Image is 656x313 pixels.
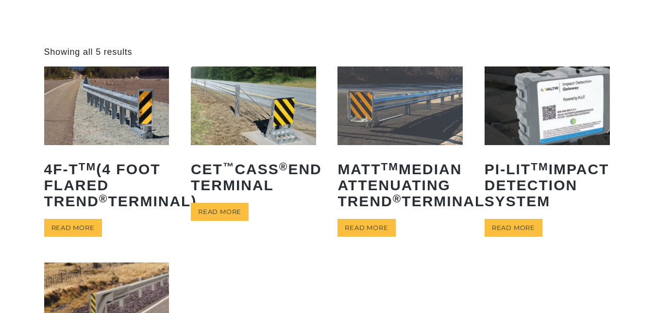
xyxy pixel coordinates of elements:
a: Read more about “MATTTM Median Attenuating TREND® Terminal” [337,219,395,237]
h2: MATT Median Attenuating TREND Terminal [337,154,463,216]
h2: 4F-T (4 Foot Flared TREND Terminal) [44,154,169,216]
a: PI-LITTMImpact Detection System [485,66,610,216]
a: Read more about “4F-TTM (4 Foot Flared TREND® Terminal)” [44,219,102,237]
a: MATTTMMedian Attenuating TREND®Terminal [337,66,463,216]
sup: TM [381,161,399,173]
h2: PI-LIT Impact Detection System [485,154,610,216]
sup: ® [279,161,288,173]
sup: ® [393,193,402,205]
h2: CET CASS End Terminal [191,154,316,200]
p: Showing all 5 results [44,47,133,58]
sup: ™ [223,161,235,173]
a: Read more about “PI-LITTM Impact Detection System” [485,219,542,237]
sup: TM [531,161,549,173]
a: 4F-TTM(4 Foot Flared TREND®Terminal) [44,66,169,216]
a: CET™CASS®End Terminal [191,66,316,200]
a: Read more about “CET™ CASS® End Terminal” [191,203,249,221]
sup: ® [99,193,108,205]
sup: TM [79,161,97,173]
